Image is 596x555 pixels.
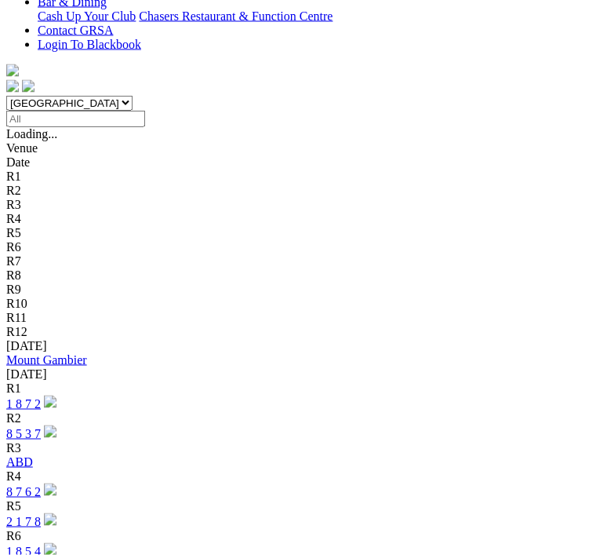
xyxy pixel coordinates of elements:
a: 1 8 7 2 [6,397,41,411]
div: R1 [6,170,590,184]
div: R6 [6,240,590,254]
div: R3 [6,198,590,212]
a: Cash Up Your Club [38,9,136,23]
a: Login To Blackbook [38,38,141,51]
a: Chasers Restaurant & Function Centre [139,9,333,23]
div: R2 [6,184,590,198]
div: Date [6,155,590,170]
div: R4 [6,469,590,484]
div: R2 [6,411,590,425]
div: Bar & Dining [38,9,590,24]
img: twitter.svg [22,80,35,93]
div: R10 [6,297,590,311]
input: Select date [6,111,145,127]
div: R4 [6,212,590,226]
a: 8 5 3 7 [6,427,41,440]
img: facebook.svg [6,80,19,93]
a: 8 7 6 2 [6,485,41,498]
div: R9 [6,283,590,297]
img: play-circle.svg [44,513,56,526]
div: Venue [6,141,590,155]
a: Contact GRSA [38,24,113,37]
a: ABD [6,455,33,469]
img: play-circle.svg [44,396,56,408]
div: R1 [6,382,590,396]
img: play-circle.svg [44,425,56,438]
div: R6 [6,529,590,543]
div: R7 [6,254,590,268]
div: R5 [6,499,590,513]
div: [DATE] [6,339,590,353]
div: R8 [6,268,590,283]
a: 2 1 7 8 [6,515,41,528]
div: R3 [6,441,590,455]
img: logo-grsa-white.png [6,64,19,77]
div: R11 [6,311,590,325]
a: Mount Gambier [6,353,87,367]
div: R5 [6,226,590,240]
span: Loading... [6,127,57,141]
img: play-circle.svg [44,484,56,496]
div: R12 [6,325,590,339]
div: [DATE] [6,367,590,382]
